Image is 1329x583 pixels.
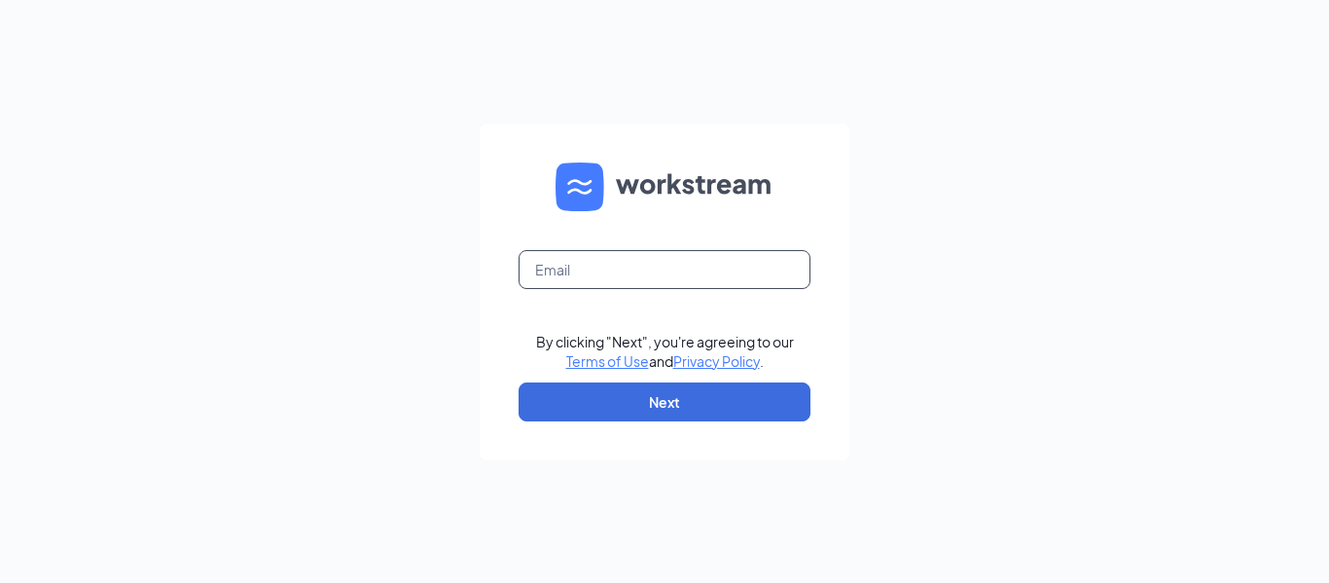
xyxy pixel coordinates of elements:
[566,352,649,370] a: Terms of Use
[673,352,760,370] a: Privacy Policy
[519,383,810,421] button: Next
[556,163,773,211] img: WS logo and Workstream text
[519,250,810,289] input: Email
[536,332,794,371] div: By clicking "Next", you're agreeing to our and .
